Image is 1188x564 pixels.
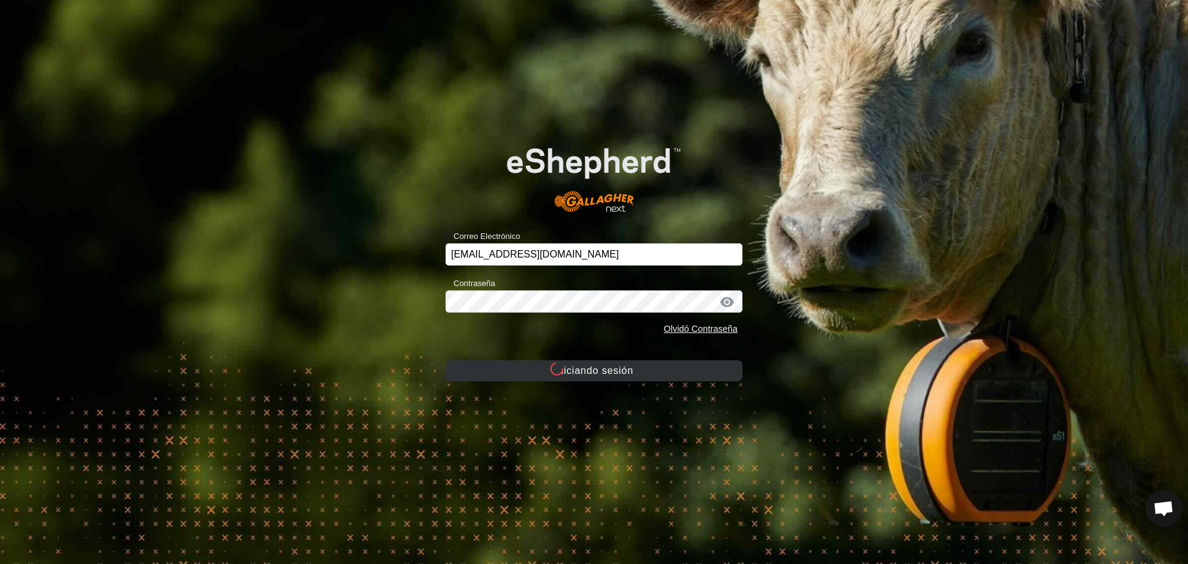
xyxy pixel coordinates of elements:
label: Contraseña [445,277,495,290]
input: Correo Electrónico [445,243,742,266]
a: Olvidó Contraseña [664,324,738,334]
label: Correo Electrónico [445,230,520,243]
button: Iniciando sesión [445,360,742,381]
img: Logo de eShepherd [475,123,713,225]
div: Open chat [1145,490,1182,527]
